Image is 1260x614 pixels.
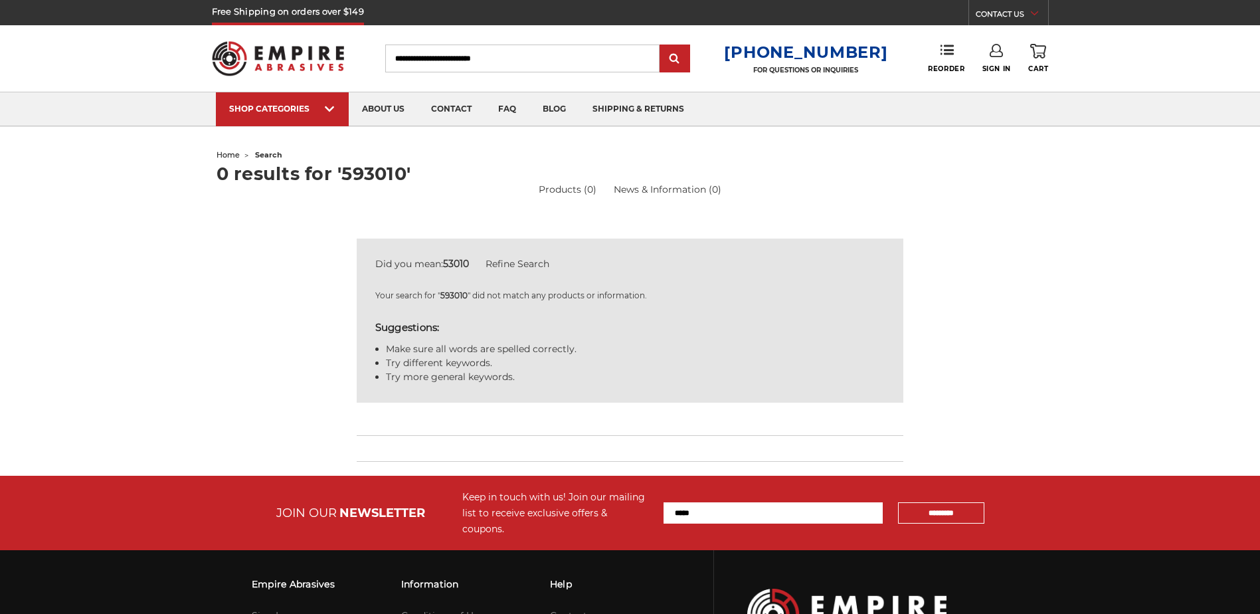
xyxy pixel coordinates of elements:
span: Reorder [928,64,964,73]
li: Try different keywords. [386,356,885,370]
p: Your search for " " did not match any products or information. [375,290,885,302]
a: blog [529,92,579,126]
li: Make sure all words are spelled correctly. [386,342,885,356]
a: [PHONE_NUMBER] [724,43,887,62]
h3: Help [550,570,640,598]
input: Submit [662,46,688,72]
p: FOR QUESTIONS OR INQUIRIES [724,66,887,74]
a: about us [349,92,418,126]
img: Empire Abrasives [212,33,345,84]
h5: Suggestions: [375,320,885,336]
a: shipping & returns [579,92,697,126]
span: JOIN OUR [276,506,337,520]
a: Refine Search [486,258,549,270]
strong: 53010 [443,258,469,270]
span: Cart [1028,64,1048,73]
a: Cart [1028,44,1048,73]
div: SHOP CATEGORIES [229,104,335,114]
li: Try more general keywords. [386,370,885,384]
strong: 593010 [440,290,468,300]
h3: Empire Abrasives [252,570,335,598]
h1: 0 results for '593010' [217,165,1044,183]
a: Reorder [928,44,964,72]
a: home [217,150,240,159]
h3: Information [401,570,484,598]
a: Products (0) [539,183,596,197]
span: Sign In [982,64,1011,73]
a: News & Information (0) [614,183,721,197]
div: Did you mean: [375,257,885,271]
span: search [255,150,282,159]
a: faq [485,92,529,126]
a: contact [418,92,485,126]
span: NEWSLETTER [339,506,425,520]
div: Keep in touch with us! Join our mailing list to receive exclusive offers & coupons. [462,489,650,537]
a: CONTACT US [976,7,1048,25]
